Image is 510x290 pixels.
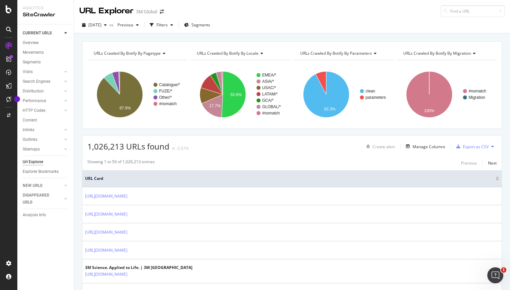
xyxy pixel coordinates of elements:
text: 87.9% [119,106,131,110]
a: Explorer Bookmarks [23,168,69,175]
div: Movements [23,49,44,56]
div: 3M Science. Applied to Life. | 3M [GEOGRAPHIC_DATA] [85,265,192,271]
text: Catalogue/* [159,82,180,87]
div: HTTP Codes [23,107,45,114]
span: 2025 Aug. 17th [88,22,101,28]
text: parameters [366,95,386,100]
div: 3M Global [136,8,157,15]
div: Export as CSV [463,144,489,150]
a: [URL][DOMAIN_NAME] [85,247,127,254]
h4: URLs Crawled By Botify By locale [195,48,284,59]
span: URLs Crawled By Botify By locale [197,50,259,56]
div: Distribution [23,88,44,95]
svg: A chart. [397,65,496,123]
a: [URL][DOMAIN_NAME] [85,211,127,218]
text: #nomatch [159,101,177,106]
a: Visits [23,68,62,75]
div: Filters [156,22,168,28]
div: Previous [461,160,477,166]
h4: URLs Crawled By Botify By migration [402,48,491,59]
div: Url Explorer [23,159,43,166]
button: Segments [181,20,213,30]
text: 50.8% [230,92,242,97]
div: Analysis Info [23,212,46,219]
div: Showing 1 to 50 of 1,026,213 entries [87,159,155,167]
span: URLs Crawled By Botify By pagetype [94,50,161,56]
a: Outlinks [23,136,62,143]
div: DISAPPEARED URLS [23,192,56,206]
iframe: Intercom live chat [487,267,503,283]
button: Previous [115,20,141,30]
a: DISAPPEARED URLS [23,192,62,206]
a: CURRENT URLS [23,30,62,37]
div: Content [23,117,37,124]
svg: A chart. [190,65,289,123]
div: Next [488,160,497,166]
a: Movements [23,49,69,56]
a: Distribution [23,88,62,95]
div: URL Explorer [79,5,133,17]
span: 1 [501,267,506,273]
div: CURRENT URLS [23,30,52,37]
text: clean [366,89,375,93]
text: USAC/* [262,85,276,90]
div: Tooltip anchor [14,96,20,102]
a: [URL][DOMAIN_NAME] [85,229,127,236]
a: Content [23,117,69,124]
div: Search Engines [23,78,50,85]
span: Segments [191,22,210,28]
input: Find a URL [441,5,505,17]
a: Analysis Info [23,212,69,219]
text: GLOBAL/* [262,104,281,109]
div: Create alert [373,144,395,150]
text: Migration [469,95,485,100]
a: Performance [23,97,62,104]
svg: A chart. [87,65,186,123]
text: 17.7% [209,103,221,108]
div: Inlinks [23,126,34,133]
a: [URL][DOMAIN_NAME] [85,271,127,278]
a: Sitemaps [23,146,62,153]
a: NEW URLS [23,182,62,189]
button: Export as CSV [454,141,489,152]
text: GCA/* [262,98,274,103]
text: #nomatch [262,111,280,115]
button: Filters [147,20,176,30]
h4: URLs Crawled By Botify By pagetype [92,48,181,59]
span: vs [109,22,115,28]
div: Overview [23,39,39,46]
div: Outlinks [23,136,37,143]
a: HTTP Codes [23,107,62,114]
button: Manage Columns [403,142,445,151]
div: arrow-right-arrow-left [160,9,164,14]
a: Search Engines [23,78,62,85]
div: Analytics [23,5,68,11]
button: Create alert [364,141,395,152]
div: SiteCrawler [23,11,68,19]
text: EMEA/* [262,73,276,77]
a: Url Explorer [23,159,69,166]
span: URL Card [85,176,494,182]
span: URLs Crawled By Botify By parameters [300,50,372,56]
div: Segments [23,59,41,66]
text: Other/* [159,95,172,100]
div: Sitemaps [23,146,40,153]
div: NEW URLS [23,182,42,189]
div: Manage Columns [413,144,445,150]
div: Explorer Bookmarks [23,168,59,175]
button: [DATE] [79,20,109,30]
button: Previous [461,159,477,167]
a: [URL][DOMAIN_NAME] [85,193,127,200]
text: FUZE/* [159,89,172,93]
text: ASIA/* [262,79,274,84]
svg: A chart. [294,65,393,123]
a: Segments [23,59,69,66]
text: LATAM/* [262,92,278,96]
span: Previous [115,22,133,28]
text: 92.3% [324,107,335,111]
a: Inlinks [23,126,62,133]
